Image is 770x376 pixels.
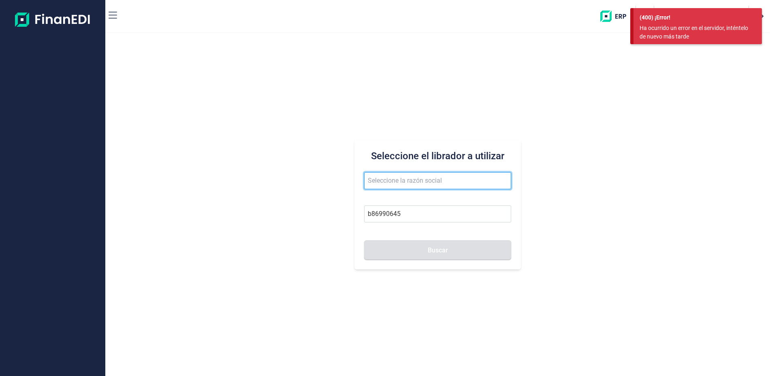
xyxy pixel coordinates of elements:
input: Seleccione la razón social [364,172,511,189]
span: Buscar [428,247,448,253]
img: erp [600,11,632,22]
button: Buscar [364,240,511,260]
input: Busque por NIF [364,205,511,222]
div: Ha ocurrido un error en el servidor, inténtelo de nuevo más tarde [640,24,750,41]
div: (400) ¡Error! [640,13,756,22]
img: Logo de aplicación [15,6,91,32]
h3: Seleccione el librador a utilizar [364,150,511,162]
